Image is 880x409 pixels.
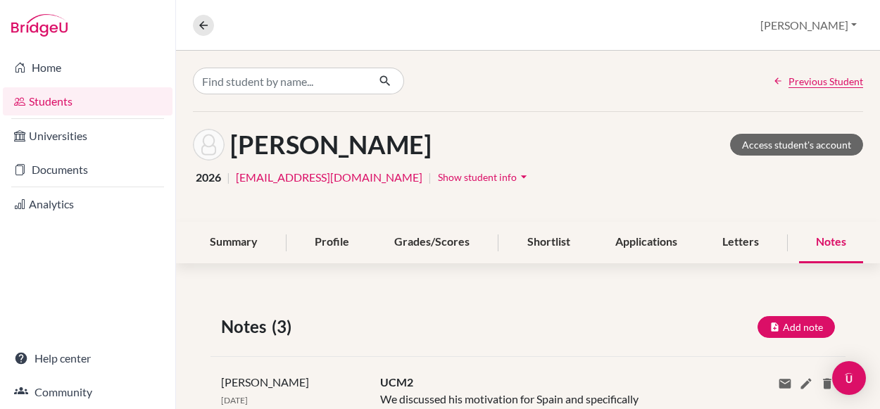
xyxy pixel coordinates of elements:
button: Show student infoarrow_drop_down [437,166,532,188]
div: Letters [705,222,776,263]
i: arrow_drop_down [517,170,531,184]
div: Summary [193,222,275,263]
a: Access student's account [730,134,863,156]
a: Analytics [3,190,172,218]
span: 2026 [196,169,221,186]
span: [DATE] [221,395,248,405]
div: Profile [298,222,366,263]
button: Add note [758,316,835,338]
div: Open Intercom Messenger [832,361,866,395]
span: (3) [272,314,297,339]
a: Previous Student [773,74,863,89]
input: Find student by name... [193,68,367,94]
h1: [PERSON_NAME] [230,130,432,160]
span: UCM2 [380,375,413,389]
div: Notes [799,222,863,263]
button: [PERSON_NAME] [754,12,863,39]
a: Community [3,378,172,406]
div: Shortlist [510,222,587,263]
span: Show student info [438,171,517,183]
span: | [428,169,432,186]
img: Bridge-U [11,14,68,37]
a: Universities [3,122,172,150]
span: Notes [221,314,272,339]
span: Previous Student [788,74,863,89]
span: | [227,169,230,186]
span: [PERSON_NAME] [221,375,309,389]
div: Grades/Scores [377,222,486,263]
a: Students [3,87,172,115]
img: Bojan Tzvetkov's avatar [193,129,225,161]
a: Help center [3,344,172,372]
a: [EMAIL_ADDRESS][DOMAIN_NAME] [236,169,422,186]
a: Documents [3,156,172,184]
a: Home [3,54,172,82]
div: Applications [598,222,694,263]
